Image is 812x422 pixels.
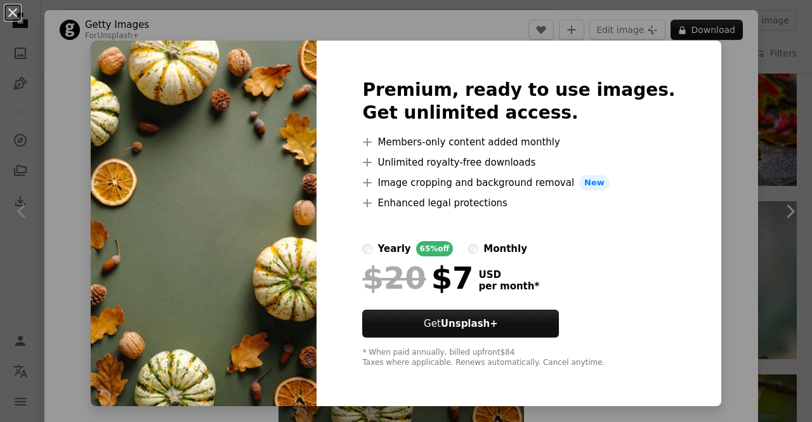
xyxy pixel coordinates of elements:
li: Unlimited royalty-free downloads [362,155,675,170]
span: New [579,175,610,190]
input: monthly [468,244,478,254]
img: premium_photo-1661758826264-d446b081d358 [91,41,317,406]
li: Enhanced legal protections [362,195,675,211]
h2: Premium, ready to use images. Get unlimited access. [362,79,675,124]
span: per month * [478,280,539,292]
div: yearly [377,241,410,256]
li: Members-only content added monthly [362,135,675,150]
input: yearly65%off [362,244,372,254]
li: Image cropping and background removal [362,175,675,190]
span: $20 [362,261,426,294]
div: 65% off [416,241,454,256]
span: USD [478,269,539,280]
div: * When paid annually, billed upfront $84 Taxes where applicable. Renews automatically. Cancel any... [362,348,675,368]
div: monthly [483,241,527,256]
div: $7 [362,261,473,294]
strong: Unsplash+ [441,318,498,329]
button: GetUnsplash+ [362,310,559,338]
